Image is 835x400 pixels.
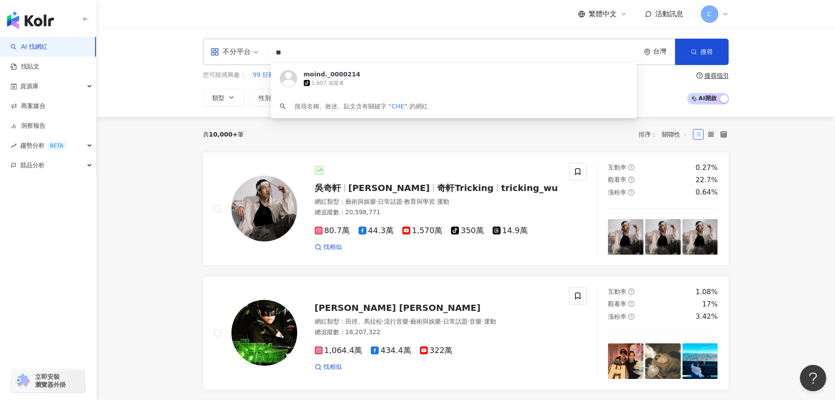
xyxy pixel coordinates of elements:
[437,198,449,205] span: 運動
[315,198,559,206] div: 網紅類型 ：
[20,155,45,175] span: 競品分析
[639,127,693,141] div: 排序：
[7,11,54,29] img: logo
[653,48,675,55] div: 台灣
[348,183,430,193] span: [PERSON_NAME]
[376,198,378,205] span: ·
[443,318,468,325] span: 日常話題
[315,243,342,252] a: 找相似
[210,45,251,59] div: 不分平台
[468,318,469,325] span: ·
[315,208,559,217] div: 總追蹤數 ： 20,598,771
[203,276,729,390] a: KOL Avatar[PERSON_NAME] [PERSON_NAME]網紅類型：田徑、馬拉松·流行音樂·藝術與娛樂·日常話題·音樂·運動總追蹤數：18,207,3221,064.4萬434....
[315,328,559,337] div: 總追蹤數 ： 18,207,322
[304,70,361,79] div: moind._0000214
[323,243,342,252] span: 找相似
[259,94,271,101] span: 性別
[469,318,482,325] span: 音樂
[295,101,428,111] div: 搜尋名稱、敘述、貼文含有關鍵字 “ ” 的網紅
[628,314,634,320] span: question-circle
[359,226,394,235] span: 44.3萬
[655,10,683,18] span: 活動訊息
[608,189,626,196] span: 漲粉率
[696,72,703,79] span: question-circle
[493,226,528,235] span: 14.9萬
[702,299,718,309] div: 17%
[20,136,67,155] span: 趨勢分析
[484,318,496,325] span: 運動
[696,187,718,197] div: 0.64%
[14,374,31,388] img: chrome extension
[608,176,626,183] span: 觀看率
[210,47,219,56] span: appstore
[382,318,384,325] span: ·
[696,312,718,321] div: 3.42%
[231,176,297,241] img: KOL Avatar
[675,39,728,65] button: 搜尋
[315,346,362,355] span: 1,064.4萬
[644,49,650,55] span: environment
[391,103,404,110] span: CHE
[35,373,66,389] span: 立即安裝 瀏覽器外掛
[628,288,634,295] span: question-circle
[402,198,404,205] span: ·
[11,43,47,51] a: searchAI 找網紅
[628,164,634,170] span: question-circle
[11,369,85,393] a: chrome extension立即安裝 瀏覽器外掛
[696,163,718,173] div: 0.27%
[378,198,402,205] span: 日常話題
[312,79,344,87] div: 1,607 追蹤者
[682,219,718,255] img: post-image
[608,313,626,320] span: 漲粉率
[682,343,718,379] img: post-image
[441,318,443,325] span: ·
[608,300,626,307] span: 觀看率
[608,164,626,171] span: 互動率
[800,365,826,391] iframe: Help Scout Beacon - Open
[20,76,39,96] span: 資源庫
[203,131,244,138] div: 共 筆
[628,177,634,183] span: question-circle
[384,318,409,325] span: 流行音樂
[700,48,713,55] span: 搜尋
[696,175,718,185] div: 22.7%
[645,219,681,255] img: post-image
[11,62,39,71] a: 找貼文
[608,343,643,379] img: post-image
[704,72,729,79] div: 搜尋指引
[696,287,718,297] div: 1.08%
[11,143,17,149] span: rise
[253,71,293,79] span: 99 狂歡購物節
[501,183,558,193] span: tricking_wu
[315,183,341,193] span: 吳奇軒
[252,70,294,80] button: 99 狂歡購物節
[249,89,291,106] button: 性別
[280,103,286,109] span: search
[345,198,376,205] span: 藝術與娛樂
[662,127,688,141] span: 關聯性
[608,288,626,295] span: 互動率
[345,318,382,325] span: 田徑、馬拉松
[451,226,483,235] span: 350萬
[707,9,712,19] span: C
[315,363,342,371] a: 找相似
[11,102,46,111] a: 商案媒合
[608,219,643,255] img: post-image
[589,9,617,19] span: 繁體中文
[482,318,483,325] span: ·
[315,303,481,313] span: [PERSON_NAME] [PERSON_NAME]
[323,363,342,371] span: 找相似
[46,141,67,150] div: BETA
[212,94,224,101] span: 類型
[280,70,297,87] img: KOL Avatar
[628,301,634,307] span: question-circle
[203,89,244,106] button: 類型
[645,343,681,379] img: post-image
[420,346,452,355] span: 322萬
[628,189,634,195] span: question-circle
[231,300,297,366] img: KOL Avatar
[315,226,350,235] span: 80.7萬
[209,131,238,138] span: 10,000+
[437,183,494,193] span: 奇軒Tricking
[404,198,435,205] span: 教育與學習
